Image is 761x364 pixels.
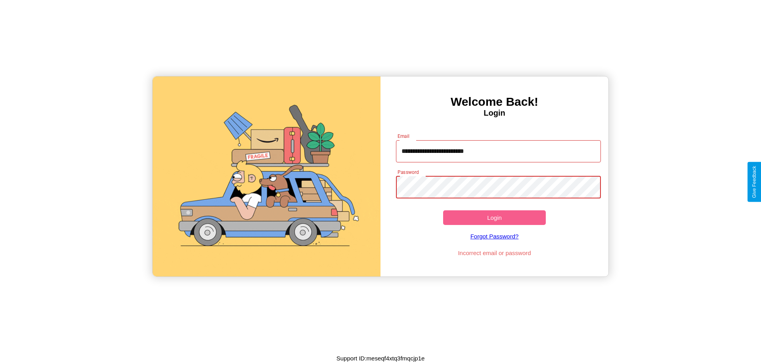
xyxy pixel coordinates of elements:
[398,169,419,175] label: Password
[153,76,380,276] img: gif
[443,210,546,225] button: Login
[380,109,608,118] h4: Login
[751,166,757,198] div: Give Feedback
[380,95,608,109] h3: Welcome Back!
[392,225,597,248] a: Forgot Password?
[398,133,410,139] label: Email
[337,353,425,364] p: Support ID: meseqf4xtq3fmqcjp1e
[392,248,597,258] p: Incorrect email or password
